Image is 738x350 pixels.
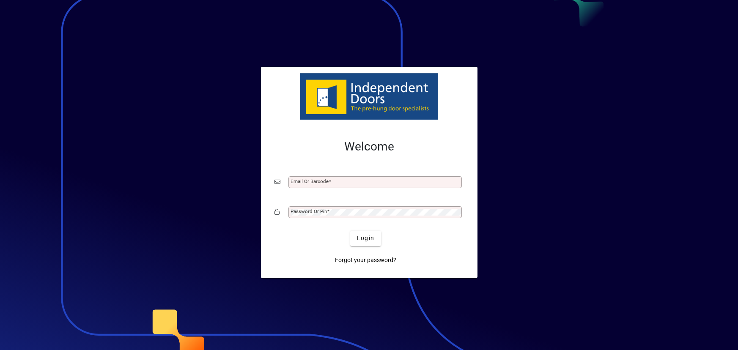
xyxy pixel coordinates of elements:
[357,234,374,243] span: Login
[274,139,464,154] h2: Welcome
[291,178,329,184] mat-label: Email or Barcode
[332,253,400,268] a: Forgot your password?
[291,208,327,214] mat-label: Password or Pin
[350,231,381,246] button: Login
[335,256,396,265] span: Forgot your password?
